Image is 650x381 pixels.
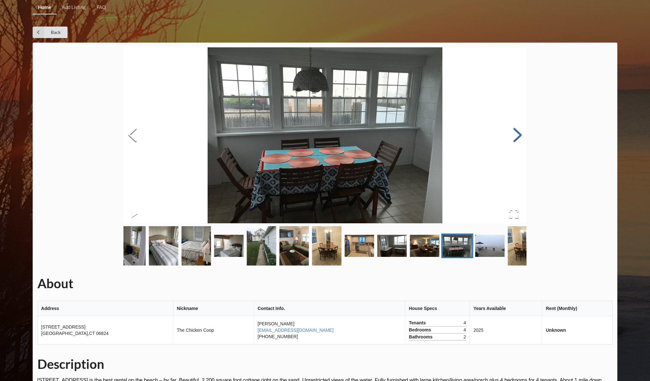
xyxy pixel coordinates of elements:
[91,1,111,14] a: FAQ
[377,235,407,257] img: IMG_1953.jpg
[474,234,506,258] a: Go to Slide 14
[41,324,85,329] span: [STREET_ADDRESS]
[508,226,537,266] img: IMG_1951.jpg
[345,235,374,257] img: IMG_1952.jpg
[410,235,440,257] img: IMG_1954.jpg
[214,235,244,257] img: IMG_1945.jpg
[33,27,67,38] a: Back
[509,107,527,164] button: Next Slide
[344,234,376,258] a: Go to Slide 10
[182,226,211,266] img: IMG_0858.jpeg
[173,301,254,316] th: Nickname
[149,226,178,266] img: IMG_1942.jpg
[41,331,109,336] span: [GEOGRAPHIC_DATA] , CT 06824
[464,334,466,340] span: 2
[312,226,342,266] img: IMG_1951.jpg
[501,204,527,223] button: Open Fullscreen
[173,316,254,344] td: The Chicken Coop
[470,301,542,316] th: Years Available
[546,328,566,333] b: Unknown
[409,327,432,333] span: Bedrooms
[475,235,505,257] img: IMG_1959.jpg
[148,225,180,267] a: Go to Slide 4
[409,334,434,340] span: Bathrooms
[464,320,466,326] span: 4
[246,225,278,267] a: Go to Slide 7
[280,226,309,266] img: IMG_1949.jpg
[180,225,212,267] a: Go to Slide 5
[441,234,473,258] a: Go to Slide 13
[254,316,405,344] td: [PERSON_NAME] [PHONE_NUMBER]
[443,235,472,257] img: IMG_1956.jpg
[116,226,146,266] img: IMG_1941.jpg
[37,275,613,292] h1: About
[507,225,539,267] a: Go to Slide 15
[464,327,466,333] span: 4
[123,107,141,164] button: Previous Slide
[405,301,470,316] th: House Specs
[115,225,147,267] a: Go to Slide 3
[50,225,453,267] div: Thumbnail Navigation
[213,234,245,258] a: Go to Slide 6
[247,226,276,266] img: IMG_1948.jpg
[123,47,526,223] img: IMG_1956.jpg
[311,225,343,267] a: Go to Slide 9
[376,234,408,258] a: Go to Slide 11
[57,1,91,14] a: Add Listing
[542,301,612,316] th: Rent (Monthly)
[470,316,542,344] td: 2025
[33,1,57,14] a: Home
[409,320,427,326] span: Tenants
[258,328,333,333] a: [EMAIL_ADDRESS][DOMAIN_NAME]
[38,301,173,316] th: Address
[254,301,405,316] th: Contact Info.
[278,225,310,267] a: Go to Slide 8
[37,356,613,372] h1: Description
[123,204,146,223] button: Play or Pause Slideshow
[409,234,441,258] a: Go to Slide 12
